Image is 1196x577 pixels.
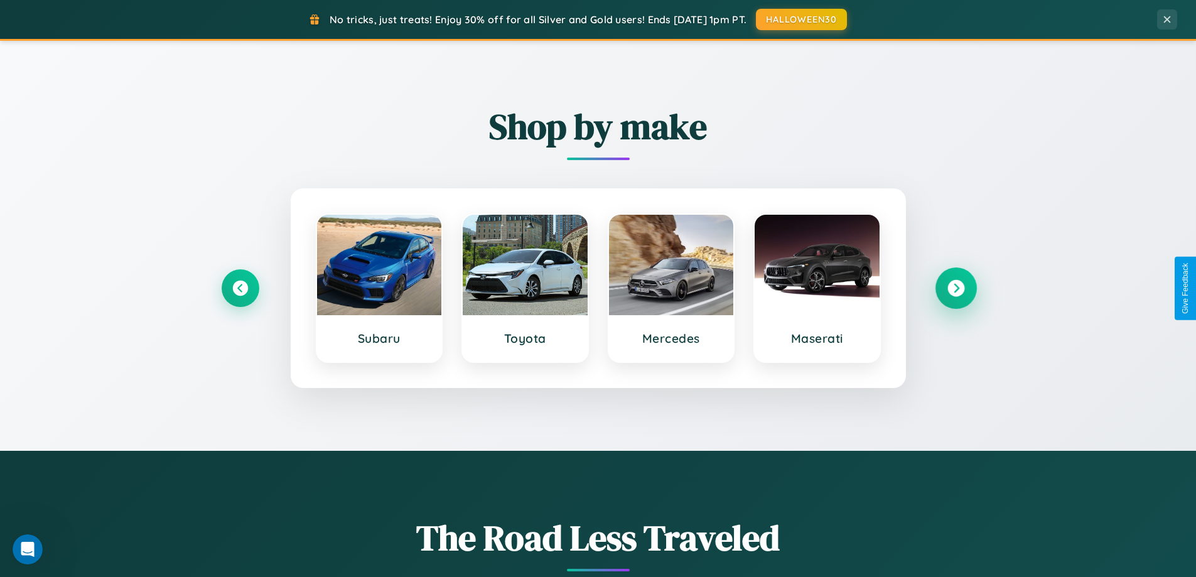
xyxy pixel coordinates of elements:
[622,331,721,346] h3: Mercedes
[756,9,847,30] button: HALLOWEEN30
[1181,263,1190,314] div: Give Feedback
[330,331,429,346] h3: Subaru
[767,331,867,346] h3: Maserati
[475,331,575,346] h3: Toyota
[222,102,975,151] h2: Shop by make
[222,514,975,562] h1: The Road Less Traveled
[330,13,746,26] span: No tricks, just treats! Enjoy 30% off for all Silver and Gold users! Ends [DATE] 1pm PT.
[13,534,43,564] iframe: Intercom live chat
